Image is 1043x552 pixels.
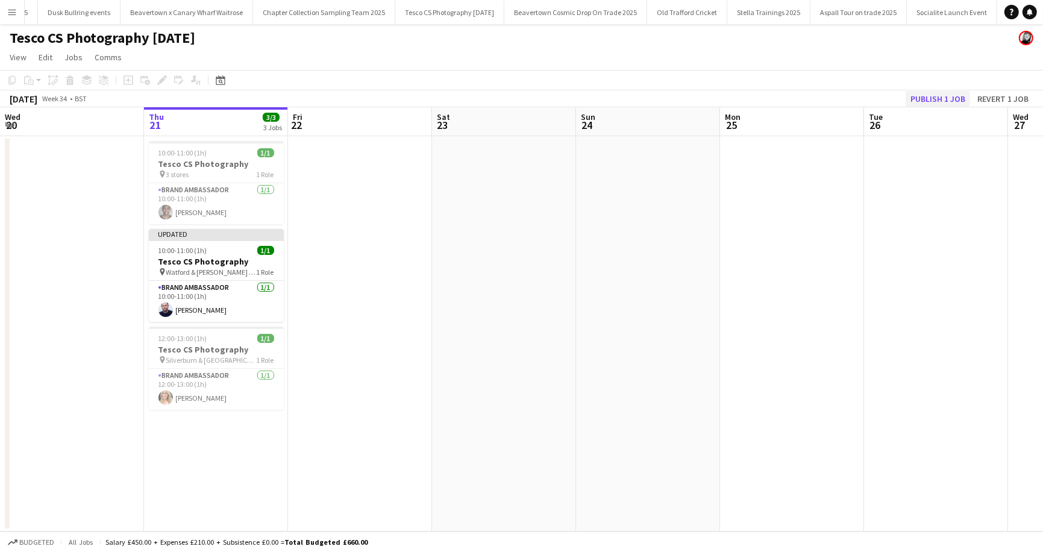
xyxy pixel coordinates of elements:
span: 10:00-11:00 (1h) [158,148,207,157]
span: Comms [95,52,122,63]
button: Tesco CS Photography [DATE] [395,1,504,24]
span: 1/1 [257,246,274,255]
app-card-role: Brand Ambassador1/112:00-13:00 (1h)[PERSON_NAME] [149,369,284,410]
span: Wed [5,111,20,122]
span: Tue [869,111,883,122]
button: Publish 1 job [906,91,970,107]
span: Total Budgeted £660.00 [284,538,368,547]
span: Wed [1013,111,1029,122]
span: 1/1 [257,334,274,343]
span: 1/1 [257,148,274,157]
button: Socialite Launch Event [907,1,997,24]
span: Budgeted [19,538,54,547]
button: Beavertown Cosmic Drop On Trade 2025 [504,1,647,24]
span: 1 Role [257,356,274,365]
a: Edit [34,49,57,65]
app-card-role: Brand Ambassador1/110:00-11:00 (1h)[PERSON_NAME] [149,281,284,322]
h3: Tesco CS Photography [149,344,284,355]
div: BST [75,94,87,103]
button: Dusk Bullring events [38,1,121,24]
span: Mon [725,111,741,122]
button: Old Trafford Cricket [647,1,727,24]
span: All jobs [66,538,95,547]
span: 3/3 [263,113,280,122]
button: Revert 1 job [973,91,1033,107]
span: 20 [3,118,20,132]
span: 25 [723,118,741,132]
button: Aspall Tour on trade 2025 [810,1,907,24]
a: View [5,49,31,65]
div: Updated [149,229,284,239]
span: Week 34 [40,94,70,103]
span: Jobs [64,52,83,63]
app-user-avatar: Janeann Ferguson [1019,31,1033,45]
span: 23 [435,118,450,132]
span: 24 [579,118,595,132]
span: 3 stores [166,170,189,179]
span: 26 [867,118,883,132]
span: View [10,52,27,63]
span: 12:00-13:00 (1h) [158,334,207,343]
div: 3 Jobs [263,123,282,132]
button: Stella Trainings 2025 [727,1,810,24]
button: Chapter Collection Sampling Team 2025 [253,1,395,24]
app-job-card: Updated10:00-11:00 (1h)1/1Tesco CS Photography Watford & [PERSON_NAME] & Southgate Rd Express1 Ro... [149,229,284,322]
app-job-card: 10:00-11:00 (1h)1/1Tesco CS Photography 3 stores1 RoleBrand Ambassador1/110:00-11:00 (1h)[PERSON_... [149,141,284,224]
div: [DATE] [10,93,37,105]
span: Sat [437,111,450,122]
span: Thu [149,111,164,122]
span: Fri [293,111,302,122]
span: Watford & [PERSON_NAME] & Southgate Rd Express [166,268,257,277]
a: Jobs [60,49,87,65]
span: Edit [39,52,52,63]
h3: Tesco CS Photography [149,158,284,169]
button: Budgeted [6,536,56,549]
a: Comms [90,49,127,65]
span: Sun [581,111,595,122]
span: 21 [147,118,164,132]
app-job-card: 12:00-13:00 (1h)1/1Tesco CS Photography Silverburn & [GEOGRAPHIC_DATA]1 RoleBrand Ambassador1/112... [149,327,284,410]
div: Salary £450.00 + Expenses £210.00 + Subsistence £0.00 = [105,538,368,547]
span: 22 [291,118,302,132]
span: 1 Role [257,170,274,179]
span: 10:00-11:00 (1h) [158,246,207,255]
h3: Tesco CS Photography [149,256,284,267]
span: Silverburn & [GEOGRAPHIC_DATA] [166,356,257,365]
span: 1 Role [257,268,274,277]
button: Beavertown x Canary Wharf Waitrose [121,1,253,24]
h1: Tesco CS Photography [DATE] [10,29,195,47]
span: 27 [1011,118,1029,132]
app-card-role: Brand Ambassador1/110:00-11:00 (1h)[PERSON_NAME] [149,183,284,224]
